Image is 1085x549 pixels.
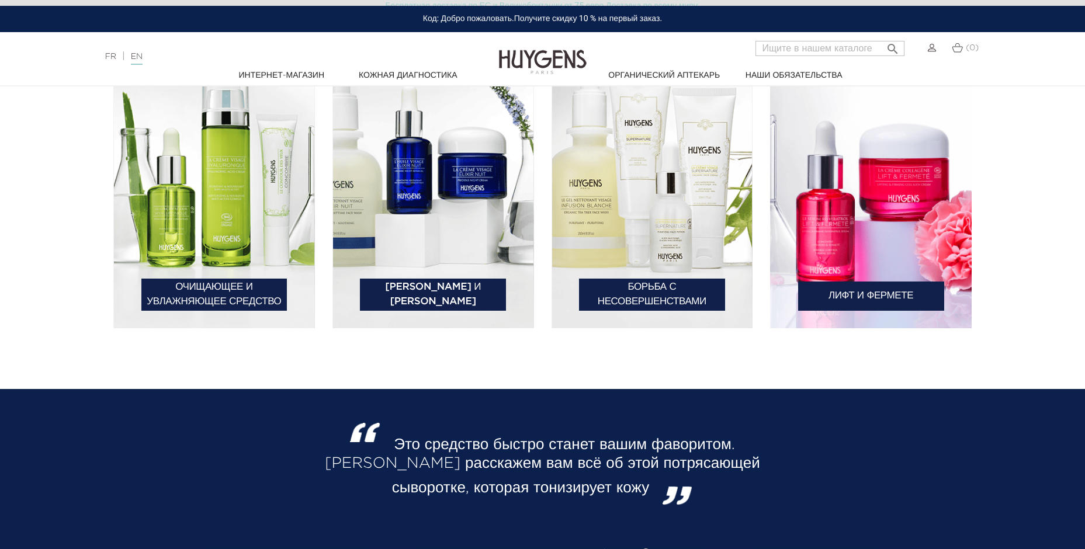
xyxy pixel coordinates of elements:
ya-tr-span: Доставка по всему миру. [606,1,700,11]
a: Наши обязательства [736,70,852,82]
ya-tr-span: Очищающее и увлажняющее средство [143,280,286,310]
a: [PERSON_NAME] и [PERSON_NAME] [360,279,506,311]
span: (0) [966,44,979,52]
a: FR [105,53,116,61]
img: баннер категории 2 [332,37,534,328]
img: баннер категории 3 [552,37,753,328]
ya-tr-span: Получите скидку 10 % на первый заказ. [514,14,662,23]
ya-tr-span:  [886,42,900,56]
img: bannière catégorie [113,37,315,328]
a: Органический Аптекарь [602,70,726,82]
button:  [882,37,903,53]
ya-tr-span: Борьба с несовершенствами [580,280,724,310]
a: Борьба с несовершенствами [579,279,725,311]
input: Поиск [755,41,904,56]
ya-tr-span: Код: Добро пожаловать. [423,14,514,23]
ya-tr-span: | [122,52,125,61]
ya-tr-span: Лифт и Фермете [829,289,913,304]
ya-tr-span: [PERSON_NAME] и [PERSON_NAME] [361,280,505,310]
a: Интернет-магазин [223,70,340,82]
ya-tr-span: Кожная диагностика [359,71,457,79]
ya-tr-span: EN [131,53,143,61]
ya-tr-span: Интернет-магазин [238,71,324,79]
ya-tr-span: Это средство быстро станет вашим фаворитом. [394,437,735,453]
a: EN [131,53,143,65]
ya-tr-span: Бесплатная доставка по ЕС и Великобритании от 75 евро. [385,1,606,11]
img: баннер категории 4 [770,37,972,328]
ya-tr-span: [PERSON_NAME] расскажем вам всё об этой потрясающей сыворотке, которая тонизирует кожу [325,456,760,496]
a: Очищающее и увлажняющее средство [141,279,287,311]
a: Кожная диагностика [349,70,466,82]
a: Лифт и Фермете [798,282,944,311]
ya-tr-span: Наши обязательства [746,71,843,79]
img: Гюйгенс [499,31,587,76]
ya-tr-span: Органический Аптекарь [608,71,720,79]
